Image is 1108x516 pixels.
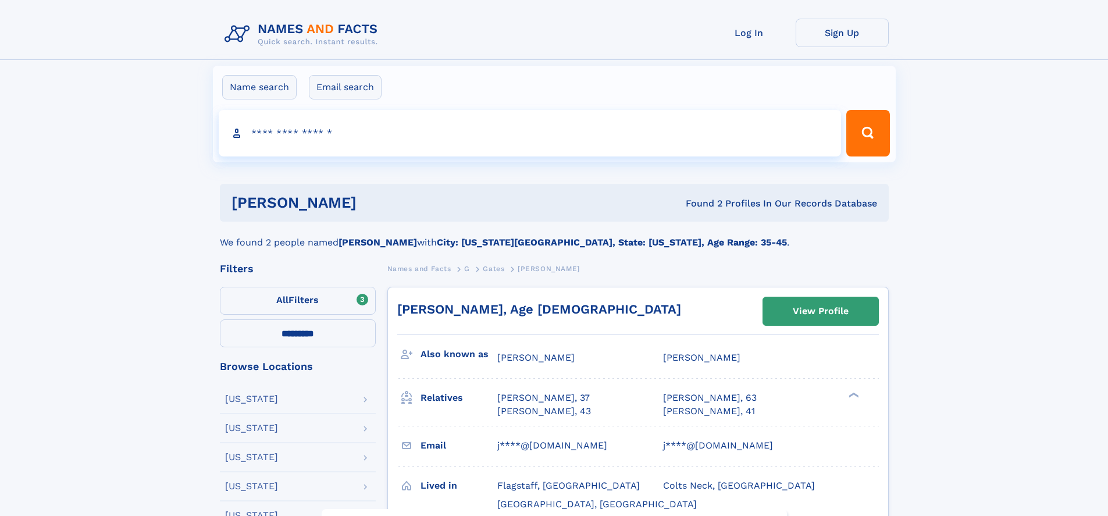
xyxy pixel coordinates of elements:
[663,392,757,404] a: [PERSON_NAME], 63
[497,392,590,404] a: [PERSON_NAME], 37
[387,261,451,276] a: Names and Facts
[663,405,755,418] a: [PERSON_NAME], 41
[220,222,889,250] div: We found 2 people named with .
[421,476,497,496] h3: Lived in
[421,344,497,364] h3: Also known as
[220,19,387,50] img: Logo Names and Facts
[663,480,815,491] span: Colts Neck, [GEOGRAPHIC_DATA]
[339,237,417,248] b: [PERSON_NAME]
[225,482,278,491] div: [US_STATE]
[231,195,521,210] h1: [PERSON_NAME]
[497,405,591,418] a: [PERSON_NAME], 43
[846,110,889,156] button: Search Button
[846,392,860,399] div: ❯
[464,265,470,273] span: G
[483,261,504,276] a: Gates
[437,237,787,248] b: City: [US_STATE][GEOGRAPHIC_DATA], State: [US_STATE], Age Range: 35-45
[397,302,681,316] a: [PERSON_NAME], Age [DEMOGRAPHIC_DATA]
[497,480,640,491] span: Flagstaff, [GEOGRAPHIC_DATA]
[421,388,497,408] h3: Relatives
[663,352,740,363] span: [PERSON_NAME]
[703,19,796,47] a: Log In
[222,75,297,99] label: Name search
[497,352,575,363] span: [PERSON_NAME]
[220,287,376,315] label: Filters
[464,261,470,276] a: G
[220,264,376,274] div: Filters
[421,436,497,455] h3: Email
[276,294,288,305] span: All
[220,361,376,372] div: Browse Locations
[518,265,580,273] span: [PERSON_NAME]
[521,197,877,210] div: Found 2 Profiles In Our Records Database
[225,394,278,404] div: [US_STATE]
[219,110,842,156] input: search input
[796,19,889,47] a: Sign Up
[763,297,878,325] a: View Profile
[225,424,278,433] div: [US_STATE]
[497,499,697,510] span: [GEOGRAPHIC_DATA], [GEOGRAPHIC_DATA]
[309,75,382,99] label: Email search
[225,453,278,462] div: [US_STATE]
[483,265,504,273] span: Gates
[793,298,849,325] div: View Profile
